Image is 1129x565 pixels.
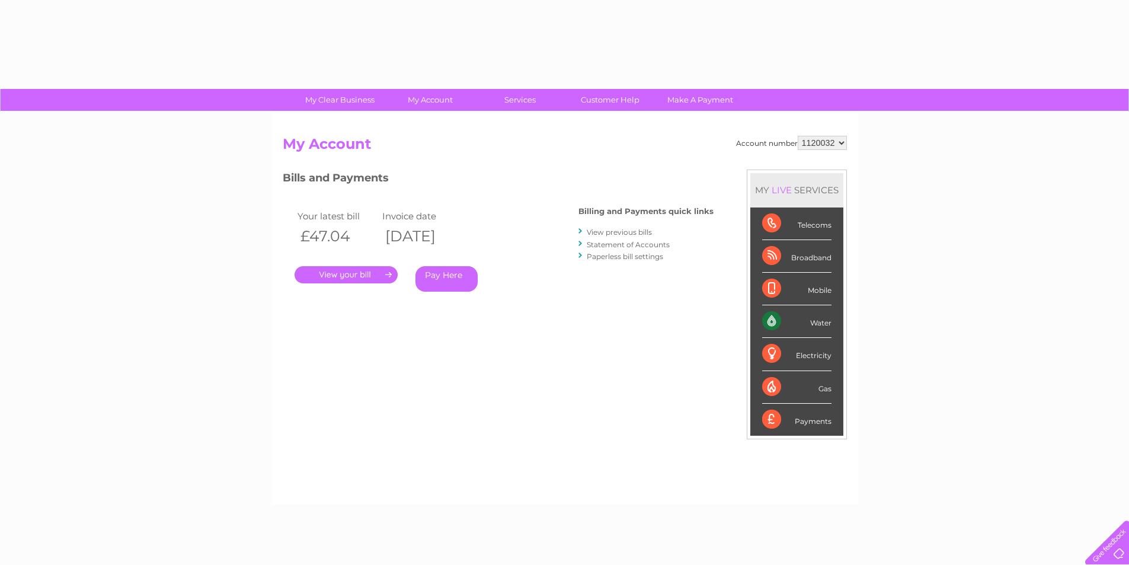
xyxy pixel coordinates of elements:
[283,170,714,190] h3: Bills and Payments
[381,89,479,111] a: My Account
[762,338,831,371] div: Electricity
[471,89,569,111] a: Services
[295,224,380,248] th: £47.04
[736,136,847,150] div: Account number
[587,240,670,249] a: Statement of Accounts
[762,404,831,436] div: Payments
[578,207,714,216] h4: Billing and Payments quick links
[587,228,652,237] a: View previous bills
[283,136,847,158] h2: My Account
[762,371,831,404] div: Gas
[415,266,478,292] a: Pay Here
[379,208,465,224] td: Invoice date
[561,89,659,111] a: Customer Help
[762,273,831,305] div: Mobile
[587,252,663,261] a: Paperless bill settings
[762,305,831,338] div: Water
[379,224,465,248] th: [DATE]
[769,184,794,196] div: LIVE
[750,173,843,207] div: MY SERVICES
[651,89,749,111] a: Make A Payment
[762,208,831,240] div: Telecoms
[295,266,398,283] a: .
[291,89,389,111] a: My Clear Business
[762,240,831,273] div: Broadband
[295,208,380,224] td: Your latest bill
